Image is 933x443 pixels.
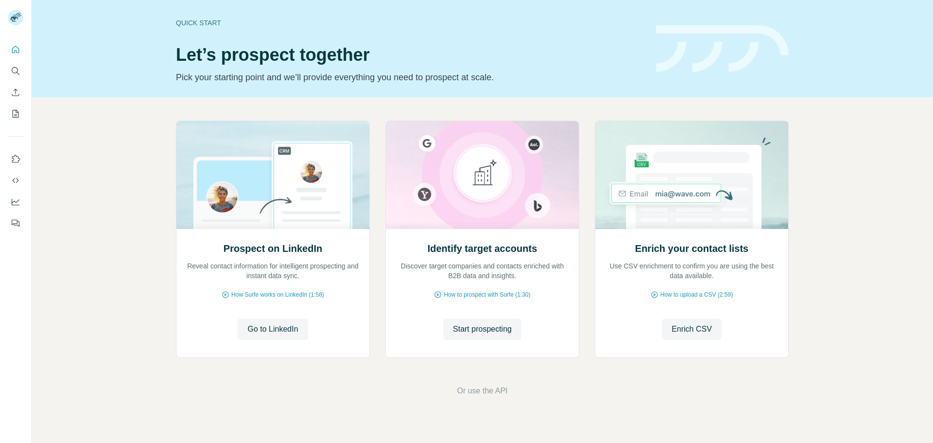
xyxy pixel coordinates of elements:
h1: Let’s prospect together [176,45,644,65]
h2: Enrich your contact lists [635,242,748,255]
button: Enrich CSV [662,319,722,340]
button: Enrich CSV [8,84,23,101]
span: How to upload a CSV (2:59) [660,290,733,299]
button: My lists [8,105,23,123]
button: Or use the API [457,385,507,397]
button: Dashboard [8,193,23,211]
button: Quick start [8,41,23,58]
p: Use CSV enrichment to confirm you are using the best data available. [605,261,778,281]
button: Start prospecting [443,319,521,340]
span: Enrich CSV [672,323,712,335]
p: Reveal contact information for intelligent prospecting and instant data sync. [186,261,360,281]
button: Use Surfe on LinkedIn [8,150,23,168]
span: Start prospecting [453,323,512,335]
button: Use Surfe API [8,172,23,189]
h2: Identify target accounts [428,242,537,255]
p: Discover target companies and contacts enriched with B2B data and insights. [396,261,569,281]
img: Enrich your contact lists [595,121,789,229]
img: banner [656,25,789,72]
img: Prospect on LinkedIn [176,121,370,229]
span: How to prospect with Surfe (1:30) [444,290,530,299]
img: Identify target accounts [385,121,579,229]
button: Feedback [8,214,23,232]
div: Quick start [176,18,644,28]
h2: Prospect on LinkedIn [224,242,322,255]
span: Go to LinkedIn [247,323,298,335]
p: Pick your starting point and we’ll provide everything you need to prospect at scale. [176,71,644,84]
span: How Surfe works on LinkedIn (1:58) [231,290,324,299]
button: Go to LinkedIn [238,319,308,340]
button: Search [8,62,23,80]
